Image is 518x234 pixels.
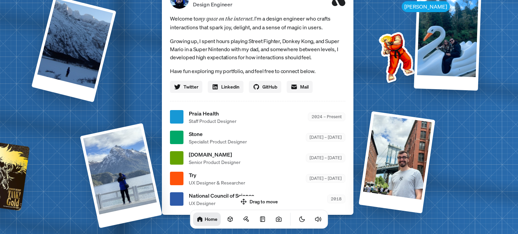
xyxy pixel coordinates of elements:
a: Home [193,212,221,226]
a: GitHub [249,81,281,93]
p: Have fun exploring my portfolio, and feel free to connect below. [170,67,345,75]
div: [DATE] – [DATE] [306,174,345,182]
div: 2018 [327,195,345,203]
h1: Home [205,216,218,222]
span: Specialist Product Designer [189,138,247,145]
button: Toggle Audio [312,212,325,226]
p: Growing up, I spent hours playing Street Fighter, Donkey Kong, and Super Mario in a Super Nintend... [170,37,345,61]
span: Try [189,171,245,179]
span: UX Designer & Researcher [189,179,245,186]
p: Design Engineer [193,0,246,8]
span: National Council of Science [189,192,254,200]
span: Mail [300,83,309,90]
span: Stone [189,130,247,138]
span: Senior Product Designer [189,159,240,166]
a: Linkedin [208,81,243,93]
img: Profile example [361,22,429,90]
span: Praia Health [189,109,236,118]
button: Toggle Theme [295,212,309,226]
a: Mail [287,81,313,93]
div: [DATE] – [DATE] [306,133,345,141]
span: Twitter [183,83,198,90]
span: Staff Product Designer [189,118,236,125]
div: [DATE] – [DATE] [306,154,345,162]
span: Welcome to I'm a design engineer who crafts interactions that spark joy, delight, and a sense of ... [170,14,345,32]
div: 2024 – Present [308,112,345,121]
span: Linkedin [221,83,239,90]
em: my space on the internet. [198,15,254,22]
span: [DOMAIN_NAME] [189,151,240,159]
span: GitHub [262,83,277,90]
a: Twitter [170,81,202,93]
